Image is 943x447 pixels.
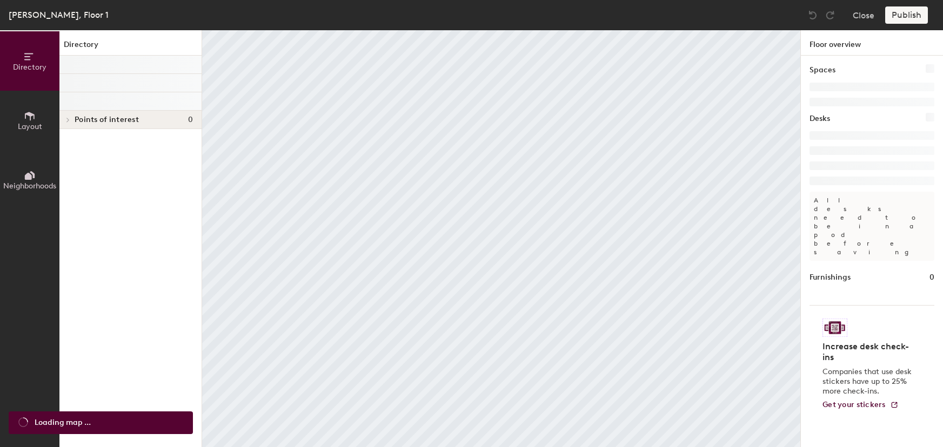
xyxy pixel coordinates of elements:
span: Loading map ... [35,417,91,429]
h1: Floor overview [801,30,943,56]
p: All desks need to be in a pod before saving [810,192,934,261]
h1: Directory [59,39,202,56]
button: Close [853,6,874,24]
canvas: Map [202,30,800,447]
span: Layout [18,122,42,131]
h4: Increase desk check-ins [822,341,915,363]
p: Companies that use desk stickers have up to 25% more check-ins. [822,367,915,396]
img: Undo [807,10,818,21]
span: Directory [13,63,46,72]
span: Neighborhoods [3,181,56,191]
a: Get your stickers [822,401,899,410]
h1: 0 [929,272,934,283]
span: 0 [188,116,193,124]
div: [PERSON_NAME], Floor 1 [9,8,109,22]
span: Get your stickers [822,400,886,409]
img: Redo [825,10,835,21]
h1: Furnishings [810,272,851,283]
h1: Desks [810,113,830,125]
span: Points of interest [75,116,139,124]
img: Sticker logo [822,319,847,337]
h1: Spaces [810,64,835,76]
